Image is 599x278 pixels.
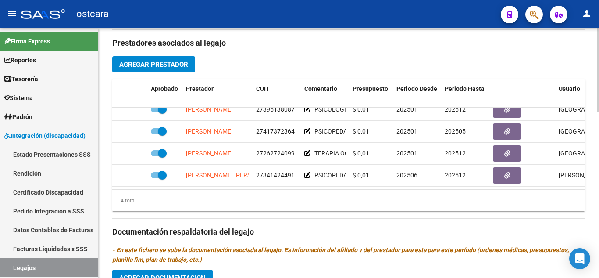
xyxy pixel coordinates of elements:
span: [PERSON_NAME] [186,150,233,157]
span: 202512 [445,106,466,113]
span: $ 0,01 [353,128,369,135]
datatable-header-cell: CUIT [253,79,301,108]
span: Firma Express [4,36,50,46]
span: Reportes [4,55,36,65]
span: [PERSON_NAME] [186,106,233,113]
span: 27262724099 [256,150,295,157]
span: TERAPIA OCUPACIONAL [314,150,382,157]
span: Padrón [4,112,32,122]
span: [PERSON_NAME] [PERSON_NAME] [186,172,281,179]
span: 202501 [396,128,417,135]
span: 27341424491 [256,172,295,179]
h3: Documentación respaldatoria del legajo [112,226,585,238]
span: PSICOLOGIA [314,106,350,113]
span: - ostcara [69,4,109,24]
mat-icon: person [581,8,592,19]
span: Usuario [559,85,580,92]
span: $ 0,01 [353,172,369,179]
datatable-header-cell: Periodo Desde [393,79,441,108]
span: CUIT [256,85,270,92]
datatable-header-cell: Presupuesto [349,79,393,108]
button: Agregar Prestador [112,56,195,72]
span: Periodo Hasta [445,85,485,92]
div: 4 total [112,196,136,206]
datatable-header-cell: Aprobado [147,79,182,108]
span: 27417372364 [256,128,295,135]
span: 202512 [445,172,466,179]
span: Prestador [186,85,214,92]
h3: Prestadores asociados al legajo [112,37,585,49]
div: Open Intercom Messenger [569,248,590,269]
span: Sistema [4,93,33,103]
span: Integración (discapacidad) [4,131,86,141]
span: 27395138087 [256,106,295,113]
span: PSICOPEDAGOGIA [314,128,366,135]
span: 202512 [445,150,466,157]
mat-icon: menu [7,8,18,19]
i: - En este fichero se sube la documentación asociada al legajo. Es información del afiliado y del ... [112,246,569,263]
span: Aprobado [151,85,178,92]
span: 202506 [396,172,417,179]
span: Tesorería [4,74,38,84]
span: Agregar Prestador [119,61,188,69]
span: Presupuesto [353,85,388,92]
span: Comentario [304,85,337,92]
span: 202501 [396,150,417,157]
span: 202501 [396,106,417,113]
span: 202505 [445,128,466,135]
datatable-header-cell: Comentario [301,79,349,108]
span: Periodo Desde [396,85,437,92]
span: $ 0,01 [353,106,369,113]
datatable-header-cell: Prestador [182,79,253,108]
span: $ 0,01 [353,150,369,157]
span: [PERSON_NAME] [186,128,233,135]
span: PSICOPEDAGOGIA [314,172,366,179]
datatable-header-cell: Periodo Hasta [441,79,489,108]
